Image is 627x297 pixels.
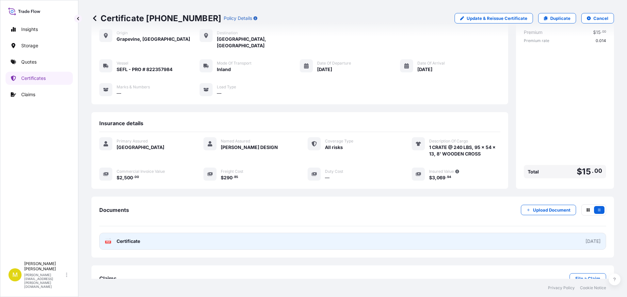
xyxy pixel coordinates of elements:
span: $ [221,175,224,180]
a: Cookie Notice [580,285,606,290]
span: $ [117,175,120,180]
span: 15 [582,168,591,176]
span: Grapevine, [GEOGRAPHIC_DATA] [117,36,190,42]
span: 94 [447,176,451,178]
span: Insurance details [99,120,143,126]
span: Date of Departure [317,61,351,66]
span: $ [429,175,432,180]
p: Storage [21,42,38,49]
a: Quotes [6,55,73,68]
span: $ [577,168,582,176]
span: [GEOGRAPHIC_DATA] [117,144,164,151]
span: — [325,174,330,181]
span: — [217,90,221,97]
span: Certificate [117,238,140,245]
a: Privacy Policy [548,285,575,290]
span: . [233,176,234,178]
span: Premium rate [524,38,549,43]
span: 00 [135,176,139,178]
span: . [133,176,134,178]
p: Cancel [593,15,608,22]
span: 290 [224,175,233,180]
p: Update & Reissue Certificate [467,15,527,22]
p: Certificate [PHONE_NUMBER] [91,13,221,23]
div: [DATE] [586,238,601,245]
span: Documents [99,207,129,213]
span: — [117,90,121,97]
span: SEFL - PRO # 822357984 [117,66,172,73]
p: [PERSON_NAME] [PERSON_NAME] [24,261,65,272]
a: Update & Reissue Certificate [455,13,533,23]
span: Primary Assured [117,139,148,144]
span: Freight Cost [221,169,243,174]
span: [PERSON_NAME] DESIGN [221,144,278,151]
span: Claims [99,275,117,282]
span: Coverage Type [325,139,353,144]
span: Total [528,169,539,175]
p: Insights [21,26,38,33]
span: 85 [234,176,238,178]
p: Quotes [21,59,37,65]
span: Date of Arrival [417,61,445,66]
a: Storage [6,39,73,52]
button: Upload Document [521,205,576,215]
span: M [12,272,18,278]
a: Insights [6,23,73,36]
p: Claims [21,91,35,98]
button: Cancel [581,13,614,23]
span: 069 [437,175,445,180]
a: File a Claim [570,273,606,284]
a: Claims [6,88,73,101]
p: Upload Document [533,207,571,213]
span: Description Of Cargo [429,139,468,144]
a: PDFCertificate[DATE] [99,233,606,250]
p: Certificates [21,75,46,82]
span: Load Type [217,84,236,90]
span: Marks & Numbers [117,84,150,90]
span: Named Assured [221,139,250,144]
span: Duty Cost [325,169,343,174]
span: Insured Value [429,169,454,174]
p: [PERSON_NAME][EMAIL_ADDRESS][PERSON_NAME][DOMAIN_NAME] [24,273,65,289]
span: [DATE] [317,66,332,73]
span: 500 [124,175,133,180]
p: File a Claim [575,275,600,282]
a: Certificates [6,72,73,85]
span: 00 [594,169,602,173]
span: Commercial Invoice Value [117,169,165,174]
span: . [592,169,594,173]
text: PDF [106,241,110,243]
span: , [435,175,437,180]
span: 0.014 [596,38,606,43]
span: 2 [120,175,122,180]
span: Vessel [117,61,128,66]
span: [DATE] [417,66,432,73]
span: 3 [432,175,435,180]
p: Duplicate [550,15,571,22]
span: Inland [217,66,231,73]
p: Policy Details [224,15,252,22]
span: All risks [325,144,343,151]
span: [GEOGRAPHIC_DATA], [GEOGRAPHIC_DATA] [217,36,300,49]
a: Duplicate [538,13,576,23]
span: Mode of Transport [217,61,251,66]
span: 1 CRATE @ 240 LBS, 95 x 54 x 13, 8' WOODEN CROSS [429,144,500,157]
span: , [122,175,124,180]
